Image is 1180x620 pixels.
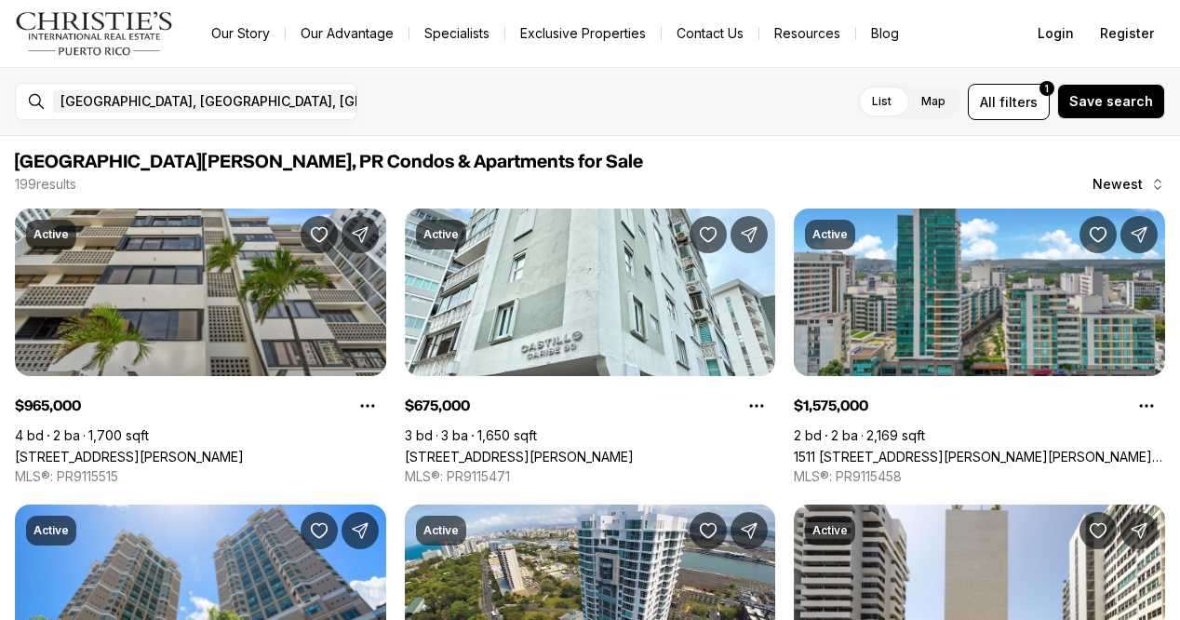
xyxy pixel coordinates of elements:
[794,449,1165,465] a: 1511 AVENIDA PONCE DE LEON #1023, SAN JUAN PR, 00909
[423,523,459,538] p: Active
[662,20,758,47] button: Contact Us
[301,216,338,253] button: Save Property: 56 KINGS COURT ST #2A
[60,94,472,109] span: [GEOGRAPHIC_DATA], [GEOGRAPHIC_DATA], [GEOGRAPHIC_DATA]
[1100,26,1154,41] span: Register
[15,449,244,465] a: 56 KINGS COURT ST #2A, SAN JUAN PR, 00911
[1093,177,1143,192] span: Newest
[857,85,906,118] label: List
[1120,216,1158,253] button: Share Property
[690,216,727,253] button: Save Property: 60 CARIBE #7A
[738,387,775,425] button: Property options
[731,512,768,549] button: Share Property
[906,85,960,118] label: Map
[409,20,504,47] a: Specialists
[1057,84,1165,119] button: Save search
[1069,94,1153,109] span: Save search
[301,512,338,549] button: Save Property: 103 DE DIEGO AVENUE #1706
[856,20,914,47] a: Blog
[812,523,848,538] p: Active
[342,216,379,253] button: Share Property
[1026,15,1085,52] button: Login
[342,512,379,549] button: Share Property
[1089,15,1165,52] button: Register
[1038,26,1074,41] span: Login
[1081,166,1176,203] button: Newest
[349,387,386,425] button: Property options
[15,11,174,56] img: logo
[423,227,459,242] p: Active
[196,20,285,47] a: Our Story
[34,227,69,242] p: Active
[999,92,1038,112] span: filters
[1079,216,1117,253] button: Save Property: 1511 AVENIDA PONCE DE LEON #1023
[15,177,76,192] p: 199 results
[405,449,634,465] a: 60 CARIBE #7A, SAN JUAN PR, 00907
[34,523,69,538] p: Active
[1045,81,1049,96] span: 1
[731,216,768,253] button: Share Property
[1128,387,1165,425] button: Property options
[505,20,661,47] a: Exclusive Properties
[759,20,855,47] a: Resources
[812,227,848,242] p: Active
[286,20,409,47] a: Our Advantage
[980,92,996,112] span: All
[15,153,643,171] span: [GEOGRAPHIC_DATA][PERSON_NAME], PR Condos & Apartments for Sale
[968,84,1050,120] button: Allfilters1
[690,512,727,549] button: Save Property: 404 AVE DE LA CONSTITUCION #2008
